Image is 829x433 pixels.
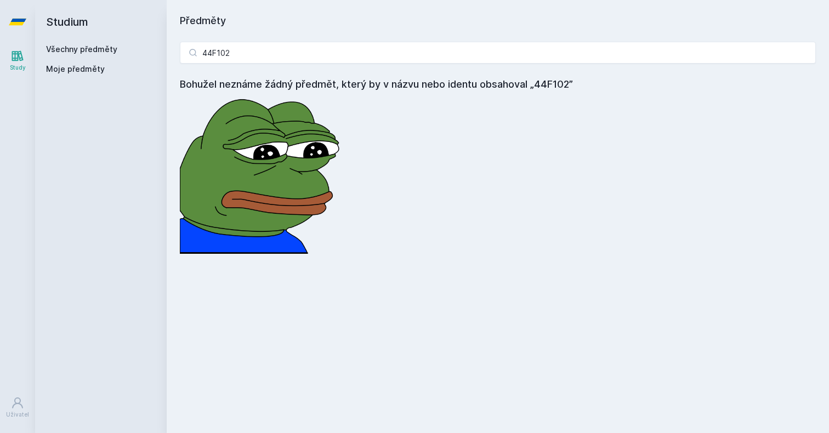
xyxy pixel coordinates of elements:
[180,13,816,29] h1: Předměty
[180,77,816,92] h4: Bohužel neznáme žádný předmět, který by v názvu nebo identu obsahoval „44F102”
[6,411,29,419] div: Uživatel
[2,44,33,77] a: Study
[46,64,105,75] span: Moje předměty
[180,92,344,254] img: error_picture.png
[180,42,816,64] input: Název nebo ident předmětu…
[46,44,117,54] a: Všechny předměty
[10,64,26,72] div: Study
[2,391,33,424] a: Uživatel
